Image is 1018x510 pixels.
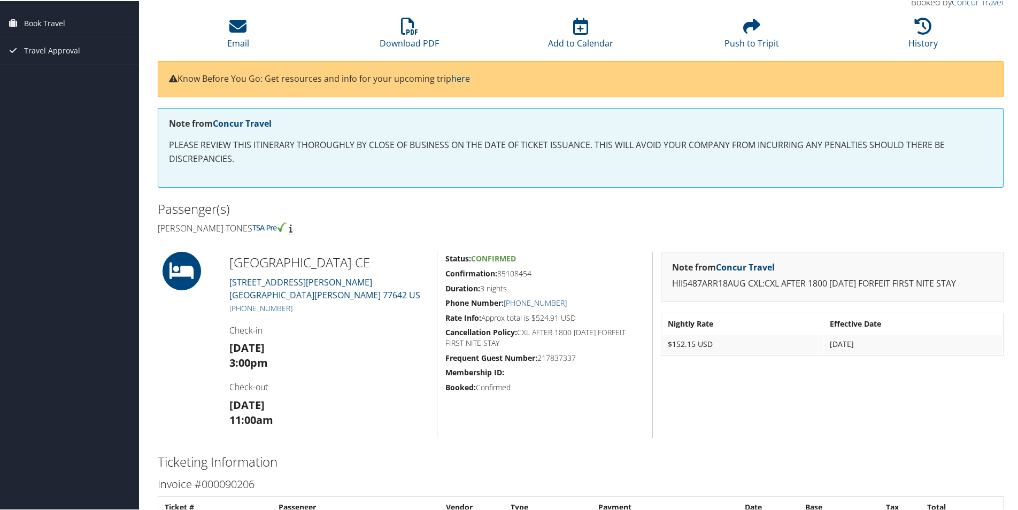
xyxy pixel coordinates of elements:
[445,381,644,392] h5: Confirmed
[158,199,573,217] h2: Passenger(s)
[169,71,992,85] p: Know Before You Go: Get resources and info for your upcoming trip
[445,267,497,277] strong: Confirmation:
[158,221,573,233] h4: [PERSON_NAME] Tones
[229,252,429,271] h2: [GEOGRAPHIC_DATA] CE
[504,297,567,307] a: [PHONE_NUMBER]
[445,312,644,322] h5: Approx total is $524.91 USD
[24,9,65,36] span: Book Travel
[445,282,644,293] h5: 3 nights
[471,252,516,262] span: Confirmed
[169,117,272,128] strong: Note from
[445,282,480,292] strong: Duration:
[229,412,273,426] strong: 11:00am
[169,137,992,165] p: PLEASE REVIEW THIS ITINERARY THOROUGHLY BY CLOSE OF BUSINESS ON THE DATE OF TICKET ISSUANCE. THIS...
[213,117,272,128] a: Concur Travel
[445,366,504,376] strong: Membership ID:
[908,22,938,48] a: History
[662,334,823,353] td: $152.15 USD
[158,476,1004,491] h3: Invoice #000090206
[672,260,775,272] strong: Note from
[445,297,504,307] strong: Phone Number:
[824,313,1002,333] th: Effective Date
[229,275,420,300] a: [STREET_ADDRESS][PERSON_NAME][GEOGRAPHIC_DATA][PERSON_NAME] 77642 US
[548,22,613,48] a: Add to Calendar
[445,352,537,362] strong: Frequent Guest Number:
[229,397,265,411] strong: [DATE]
[229,354,268,369] strong: 3:00pm
[445,326,517,336] strong: Cancellation Policy:
[716,260,775,272] a: Concur Travel
[445,352,644,362] h5: 217837337
[824,334,1002,353] td: [DATE]
[445,267,644,278] h5: 85108454
[229,339,265,354] strong: [DATE]
[662,313,823,333] th: Nightly Rate
[229,302,292,312] a: [PHONE_NUMBER]
[724,22,779,48] a: Push to Tripit
[252,221,287,231] img: tsa-precheck.png
[229,380,429,392] h4: Check-out
[445,326,644,347] h5: CXL AFTER 1800 [DATE] FORFEIT FIRST NITE STAY
[227,22,249,48] a: Email
[451,72,470,83] a: here
[24,36,80,63] span: Travel Approval
[229,323,429,335] h4: Check-in
[445,312,481,322] strong: Rate Info:
[445,252,471,262] strong: Status:
[445,381,476,391] strong: Booked:
[158,452,1004,470] h2: Ticketing Information
[672,276,992,290] p: HII5487ARR18AUG CXL:CXL AFTER 1800 [DATE] FORFEIT FIRST NITE STAY
[380,22,439,48] a: Download PDF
